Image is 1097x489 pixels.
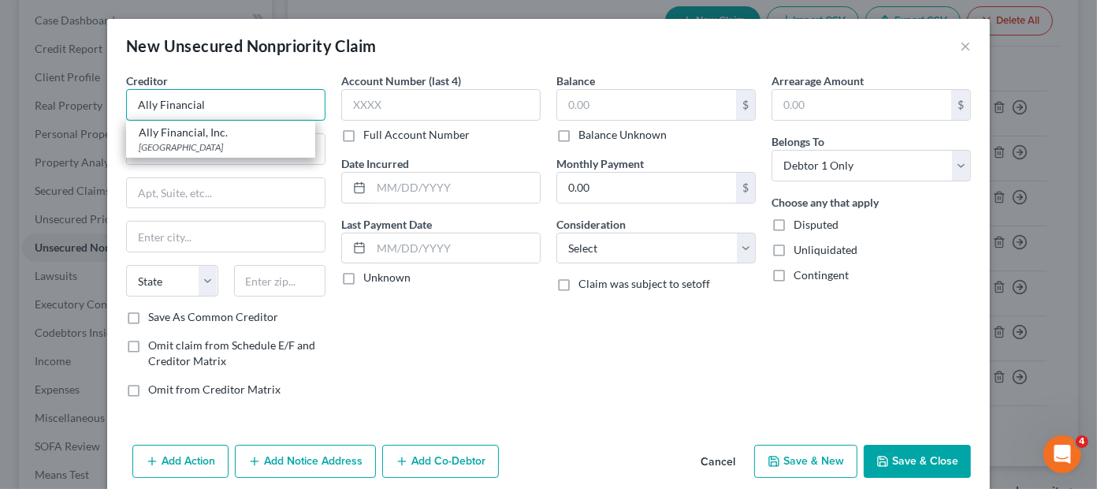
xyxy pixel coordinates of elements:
[363,270,411,286] label: Unknown
[557,90,736,120] input: 0.00
[363,127,470,143] label: Full Account Number
[234,265,326,297] input: Enter zip...
[1043,435,1081,473] iframe: Intercom live chat
[794,243,857,256] span: Unliquidated
[557,173,736,203] input: 0.00
[772,194,879,211] label: Choose any that apply
[126,74,168,88] span: Creditor
[736,90,755,120] div: $
[371,233,540,263] input: MM/DD/YYYY
[341,216,432,233] label: Last Payment Date
[556,216,626,233] label: Consideration
[371,173,540,203] input: MM/DD/YYYY
[951,90,970,120] div: $
[578,277,710,290] span: Claim was subject to setoff
[578,127,667,143] label: Balance Unknown
[556,73,595,89] label: Balance
[1076,435,1088,448] span: 4
[148,309,278,325] label: Save As Common Creditor
[556,155,644,172] label: Monthly Payment
[126,35,376,57] div: New Unsecured Nonpriority Claim
[382,445,499,478] button: Add Co-Debtor
[772,90,951,120] input: 0.00
[736,173,755,203] div: $
[132,445,229,478] button: Add Action
[864,445,971,478] button: Save & Close
[139,125,303,140] div: Ally Financial, Inc.
[772,73,864,89] label: Arrearage Amount
[139,140,303,154] div: [GEOGRAPHIC_DATA]
[794,268,849,282] span: Contingent
[126,89,325,121] input: Search creditor by name...
[148,338,315,368] span: Omit claim from Schedule E/F and Creditor Matrix
[341,155,409,172] label: Date Incurred
[235,445,376,478] button: Add Notice Address
[148,383,281,396] span: Omit from Creditor Matrix
[341,89,541,121] input: XXXX
[772,135,824,148] span: Belongs To
[794,218,839,231] span: Disputed
[960,36,971,55] button: ×
[127,222,325,252] input: Enter city...
[688,446,748,478] button: Cancel
[754,445,857,478] button: Save & New
[341,73,461,89] label: Account Number (last 4)
[127,178,325,208] input: Apt, Suite, etc...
